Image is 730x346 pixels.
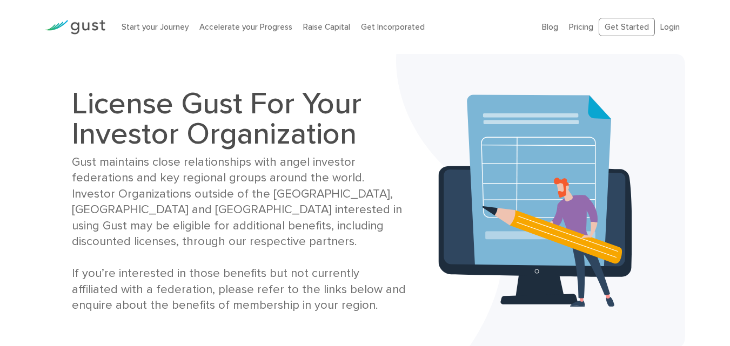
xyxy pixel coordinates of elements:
a: Pricing [569,22,593,32]
a: Accelerate your Progress [199,22,292,32]
h1: License Gust For Your Investor Organization [72,89,407,149]
a: Raise Capital [303,22,350,32]
img: Gust Logo [45,20,105,35]
div: Gust maintains close relationships with angel investor federations and key regional groups around... [72,154,407,314]
a: Get Started [599,18,655,37]
a: Get Incorporated [361,22,425,32]
a: Login [660,22,680,32]
a: Start your Journey [122,22,189,32]
a: Blog [542,22,558,32]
